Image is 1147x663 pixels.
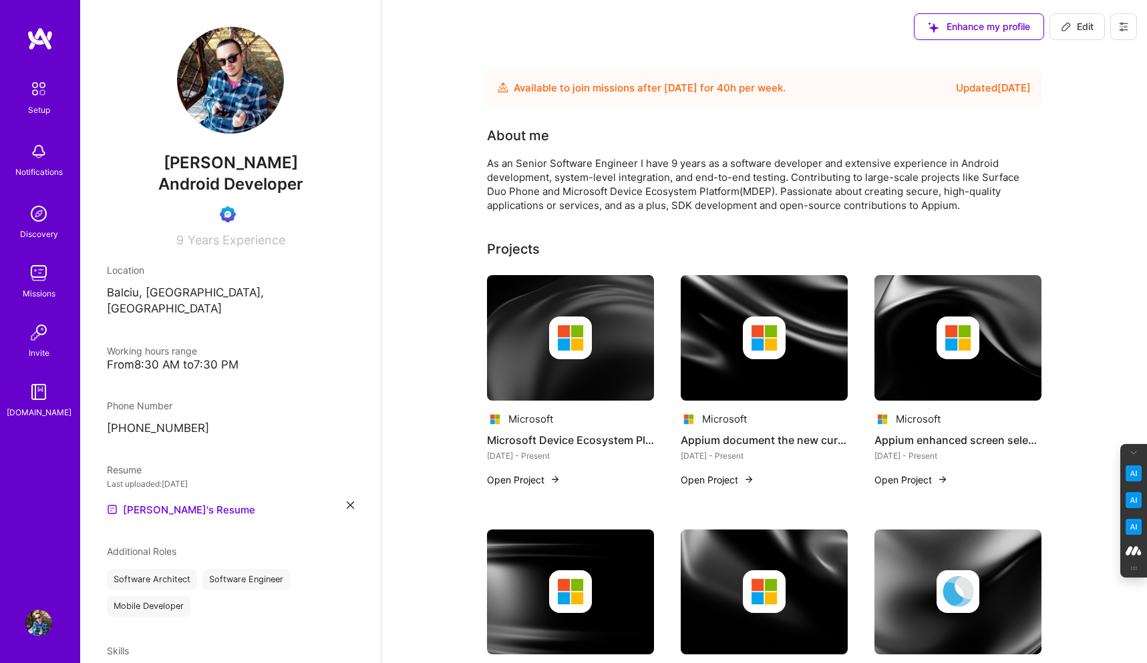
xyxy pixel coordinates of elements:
[956,80,1031,96] div: Updated [DATE]
[107,569,197,590] div: Software Architect
[514,80,786,96] div: Available to join missions after [DATE] for h per week .
[744,474,754,485] img: arrow-right
[107,477,354,491] div: Last uploaded: [DATE]
[487,529,654,655] img: cover
[107,596,190,617] div: Mobile Developer
[1061,20,1094,33] span: Edit
[874,411,890,427] img: Company logo
[25,319,52,346] img: Invite
[874,431,1041,449] h4: Appium enhanced screen selection for UI interaction
[487,239,540,259] div: Projects
[717,81,730,94] span: 40
[107,421,354,437] p: [PHONE_NUMBER]
[896,412,941,426] div: Microsoft
[549,316,592,359] img: Company logo
[874,275,1041,401] img: cover
[937,316,979,359] img: Company logo
[347,501,354,509] i: icon Close
[681,411,697,427] img: Company logo
[487,126,549,146] div: About me
[107,400,172,411] span: Phone Number
[508,412,553,426] div: Microsoft
[487,431,654,449] h4: Microsoft Device Ecosystem Platform
[107,501,255,517] a: [PERSON_NAME]'s Resume
[874,473,948,487] button: Open Project
[107,153,354,173] span: [PERSON_NAME]
[498,82,508,93] img: Availability
[20,227,58,241] div: Discovery
[487,473,560,487] button: Open Project
[29,346,49,360] div: Invite
[937,570,979,613] img: Company logo
[176,233,184,247] span: 9
[743,570,786,613] img: Company logo
[25,379,52,405] img: guide book
[487,411,503,427] img: Company logo
[15,165,63,179] div: Notifications
[107,263,354,277] div: Location
[158,174,303,194] span: Android Developer
[107,285,354,317] p: Balciu, [GEOGRAPHIC_DATA], [GEOGRAPHIC_DATA]
[1126,465,1142,481] img: Key Point Extractor icon
[25,610,52,636] img: User Avatar
[1049,13,1105,40] button: Edit
[681,275,848,401] img: cover
[25,200,52,227] img: discovery
[487,275,654,401] img: cover
[107,545,176,557] span: Additional Roles
[681,473,754,487] button: Open Project
[23,286,55,300] div: Missions
[107,504,118,515] img: Resume
[1126,519,1142,535] img: Jargon Buster icon
[550,474,560,485] img: arrow-right
[743,316,786,359] img: Company logo
[702,412,747,426] div: Microsoft
[487,449,654,463] div: [DATE] - Present
[549,570,592,613] img: Company logo
[25,75,53,103] img: setup
[28,103,50,117] div: Setup
[681,431,848,449] h4: Appium document the new currentDisplayId setting
[25,138,52,165] img: bell
[937,474,948,485] img: arrow-right
[7,405,71,419] div: [DOMAIN_NAME]
[1126,492,1142,508] img: Email Tone Analyzer icon
[107,345,197,357] span: Working hours range
[22,610,55,636] a: User Avatar
[188,233,285,247] span: Years Experience
[874,449,1041,463] div: [DATE] - Present
[107,358,354,372] div: From 8:30 AM to 7:30 PM
[107,645,129,656] span: Skills
[27,27,53,51] img: logo
[25,260,52,286] img: teamwork
[487,156,1021,212] div: As an Senior Software Engineer I have 9 years as a software developer and extensive experience in...
[107,464,142,475] span: Resume
[874,529,1041,655] img: cover
[177,27,284,134] img: User Avatar
[202,569,290,590] div: Software Engineer
[681,529,848,655] img: cover
[220,206,236,222] img: Evaluation Call Booked
[681,449,848,463] div: [DATE] - Present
